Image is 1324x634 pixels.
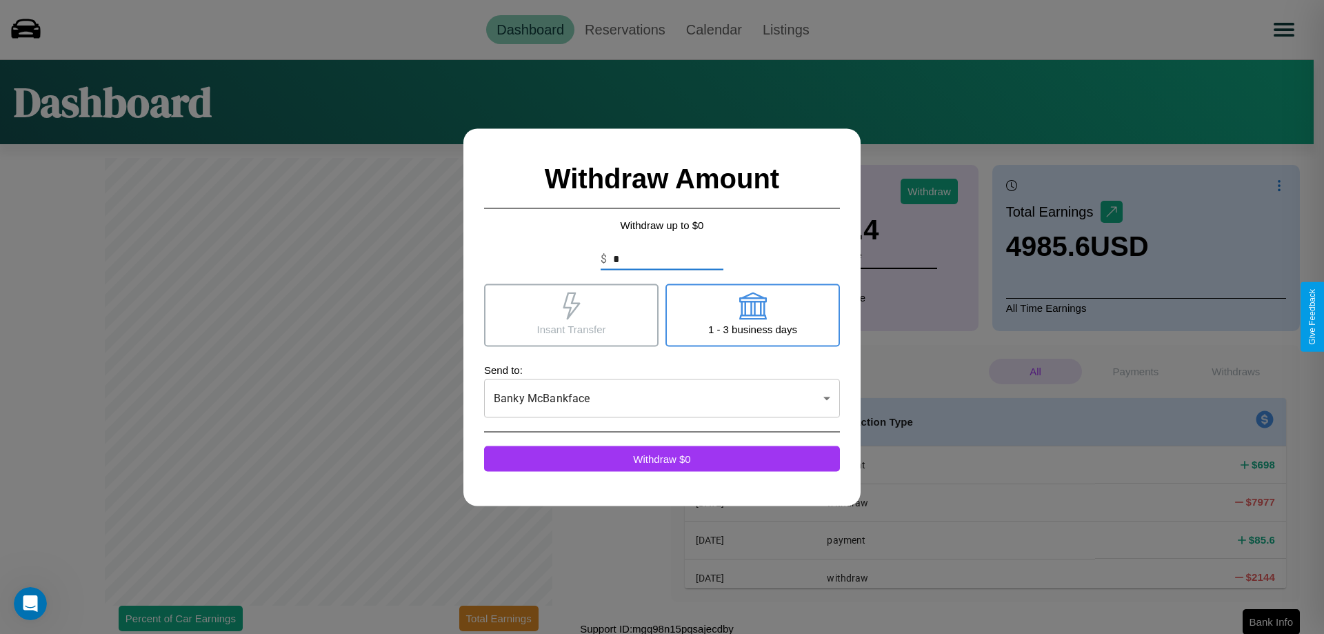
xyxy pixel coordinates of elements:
[14,587,47,620] iframe: Intercom live chat
[484,360,840,379] p: Send to:
[708,319,797,338] p: 1 - 3 business days
[484,215,840,234] p: Withdraw up to $ 0
[484,379,840,417] div: Banky McBankface
[536,319,605,338] p: Insant Transfer
[484,149,840,208] h2: Withdraw Amount
[601,250,607,267] p: $
[484,446,840,471] button: Withdraw $0
[1307,289,1317,345] div: Give Feedback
